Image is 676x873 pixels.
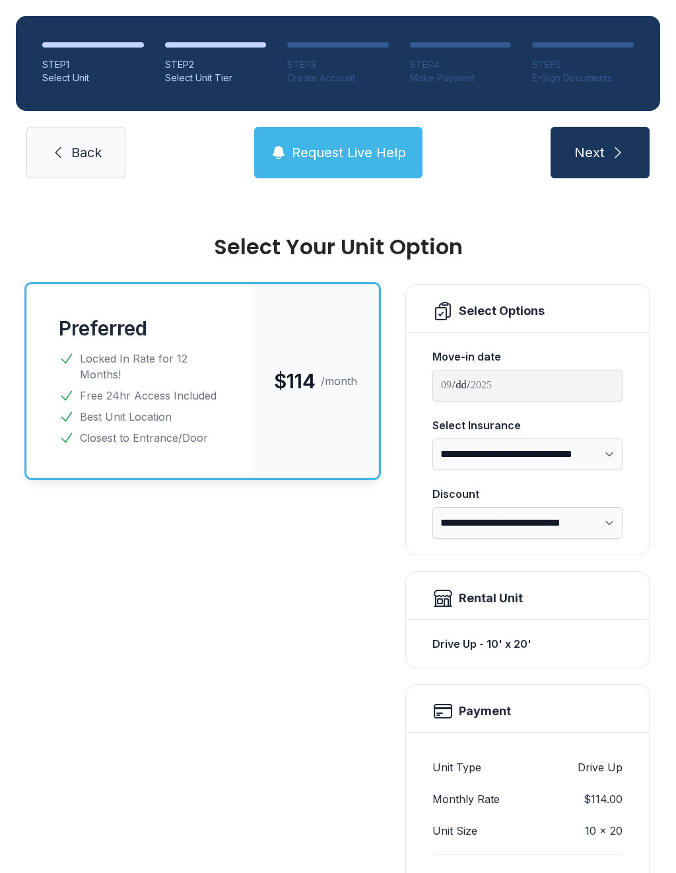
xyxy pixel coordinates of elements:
button: Preferred [59,316,147,340]
dd: $114.00 [584,791,623,807]
dd: 10 x 20 [585,823,623,839]
div: Make Payment [410,71,512,85]
dt: Monthly Rate [432,791,500,807]
span: Closest to Entrance/Door [80,430,208,446]
div: Select Unit Tier [165,71,267,85]
span: /month [321,373,357,389]
div: Select Options [459,302,545,320]
dt: Unit Type [432,759,481,775]
div: STEP 2 [165,58,267,71]
div: Discount [432,486,623,502]
span: Request Live Help [292,143,406,162]
div: STEP 1 [42,58,144,71]
div: Rental Unit [459,589,523,608]
div: STEP 4 [410,58,512,71]
span: Next [574,143,605,162]
input: Move-in date [432,370,623,402]
div: Select Your Unit Option [26,236,650,258]
div: Select Unit [42,71,144,85]
div: Create Account [287,71,389,85]
div: Move-in date [432,349,623,365]
span: $114 [274,369,316,393]
div: E-Sign Documents [532,71,634,85]
div: Drive Up - 10' x 20' [432,631,623,657]
h2: Payment [459,702,511,720]
span: Locked In Rate for 12 Months! [80,351,221,382]
span: Back [71,143,102,162]
select: Select Insurance [432,438,623,470]
span: Free 24hr Access Included [80,388,217,403]
div: Select Insurance [432,417,623,433]
span: Best Unit Location [80,409,172,425]
div: STEP 5 [532,58,634,71]
dd: Drive Up [578,759,623,775]
select: Discount [432,507,623,539]
div: STEP 3 [287,58,389,71]
dt: Unit Size [432,823,477,839]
